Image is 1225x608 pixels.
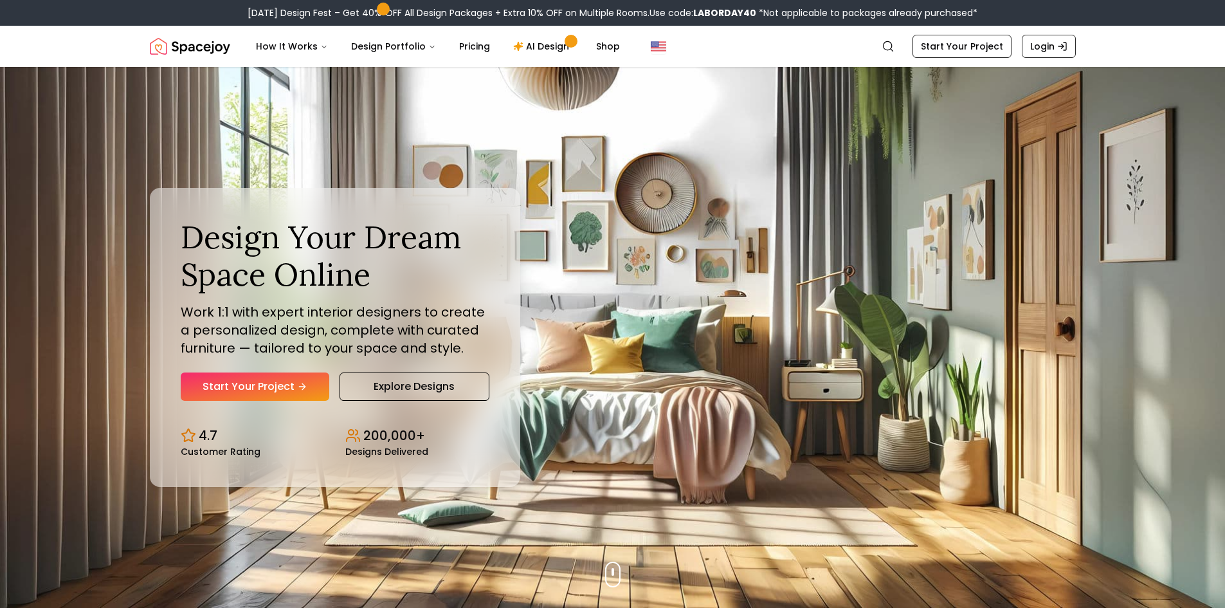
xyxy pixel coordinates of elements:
p: 4.7 [199,427,217,445]
a: Spacejoy [150,33,230,59]
img: Spacejoy Logo [150,33,230,59]
span: Use code: [649,6,756,19]
div: [DATE] Design Fest – Get 40% OFF All Design Packages + Extra 10% OFF on Multiple Rooms. [248,6,977,19]
img: United States [651,39,666,54]
nav: Main [246,33,630,59]
a: Explore Designs [340,373,489,401]
button: Design Portfolio [341,33,446,59]
p: Work 1:1 with expert interior designers to create a personalized design, complete with curated fu... [181,303,489,357]
a: AI Design [503,33,583,59]
button: How It Works [246,33,338,59]
a: Start Your Project [912,35,1012,58]
a: Login [1022,35,1076,58]
b: LABORDAY40 [693,6,756,19]
p: 200,000+ [363,427,425,445]
div: Design stats [181,416,489,456]
a: Pricing [449,33,500,59]
small: Customer Rating [181,447,260,456]
h1: Design Your Dream Space Online [181,219,489,293]
span: *Not applicable to packages already purchased* [756,6,977,19]
a: Start Your Project [181,373,329,401]
nav: Global [150,26,1076,67]
a: Shop [586,33,630,59]
small: Designs Delivered [345,447,428,456]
